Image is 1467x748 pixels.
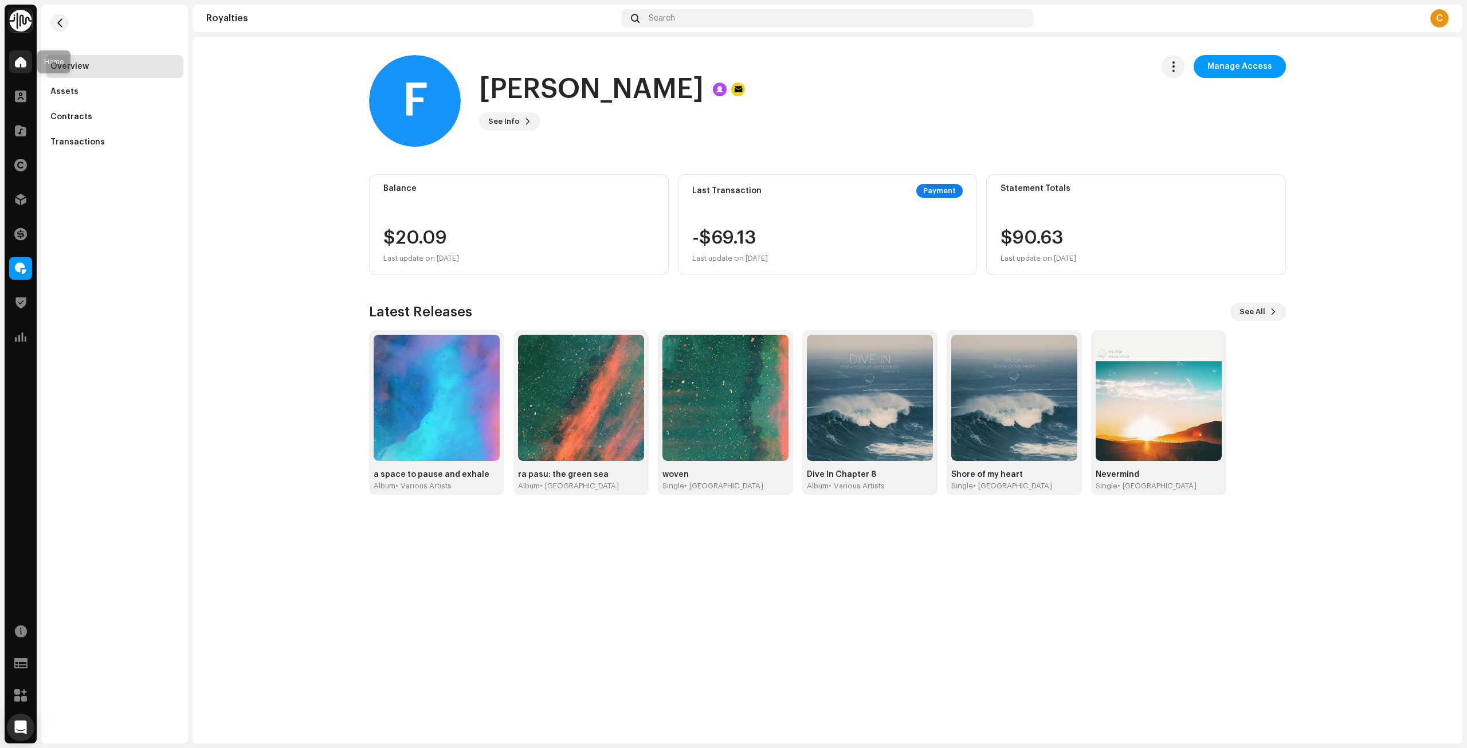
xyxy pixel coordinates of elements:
div: Single [662,481,684,491]
div: Single [951,481,973,491]
re-m-nav-item: Overview [46,55,183,78]
div: • [GEOGRAPHIC_DATA] [973,481,1052,491]
span: See All [1240,300,1265,323]
div: Last Transaction [692,186,762,195]
re-o-card-value: Balance [369,174,669,275]
div: Contracts [50,112,92,122]
img: 0f74c21f-6d1c-4dbc-9196-dbddad53419e [9,9,32,32]
div: Balance [383,184,654,193]
div: Last update on [DATE] [692,252,768,265]
div: ra pasu: the green sea [518,470,644,479]
img: 4ca3ed4f-d608-4556-93a6-e52b75f9520f [518,335,644,461]
div: Transactions [50,138,105,147]
img: ac0bef7b-cb3f-4a3b-a59c-eefba8ec2517 [807,335,933,461]
re-o-card-value: Statement Totals [986,174,1286,275]
div: • [GEOGRAPHIC_DATA] [540,481,619,491]
div: woven [662,470,789,479]
div: Album [374,481,395,491]
div: • Various Artists [395,481,452,491]
div: Statement Totals [1001,184,1272,193]
div: Single [1096,481,1117,491]
div: Assets [50,87,79,96]
div: Open Intercom Messenger [7,714,34,741]
div: Last update on [DATE] [1001,252,1076,265]
div: C [1430,9,1449,28]
img: fd8b9e23-8ab4-442e-856e-2052fcd096c6 [951,335,1077,461]
re-m-nav-item: Assets [46,80,183,103]
h1: [PERSON_NAME] [479,71,704,108]
re-m-nav-item: Transactions [46,131,183,154]
div: a space to pause and exhale [374,470,500,479]
re-m-nav-item: Contracts [46,105,183,128]
div: • [GEOGRAPHIC_DATA] [684,481,763,491]
h3: Latest Releases [369,303,472,321]
div: • Various Artists [829,481,885,491]
span: Manage Access [1207,55,1272,78]
button: See Info [479,112,540,131]
button: Manage Access [1194,55,1286,78]
div: F [369,55,461,147]
div: Album [518,481,540,491]
div: • [GEOGRAPHIC_DATA] [1117,481,1197,491]
div: Royalties [206,14,617,23]
div: Payment [916,184,963,198]
div: Shore of my heart [951,470,1077,479]
img: 200db3b7-ee4e-482e-b8c6-7c29cd332dbb [1096,335,1222,461]
div: Overview [50,62,89,71]
span: See Info [488,110,520,133]
div: Album [807,481,829,491]
button: See All [1230,303,1286,321]
span: Search [649,14,675,23]
div: Dive In Chapter 8 [807,470,933,479]
div: Last update on [DATE] [383,252,459,265]
div: Nevermind [1096,470,1222,479]
img: 10f3e015-59fa-440e-9fc2-5a993976185b [374,335,500,461]
img: 91510271-37cc-4867-b0bf-2b16d6ab84eb [662,335,789,461]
